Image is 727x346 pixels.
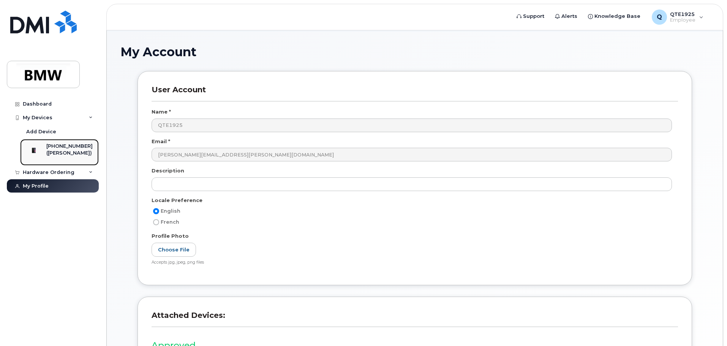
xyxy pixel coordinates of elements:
input: English [153,208,159,214]
input: French [153,219,159,225]
h1: My Account [120,45,709,58]
div: QTE1925 [646,9,709,25]
span: Q [657,13,662,22]
span: French [161,219,179,225]
iframe: Messenger Launcher [694,313,721,340]
span: Support [523,13,544,20]
span: QTE1925 [670,11,695,17]
span: Alerts [561,13,577,20]
h3: Attached Devices: [152,311,678,327]
a: Knowledge Base [583,9,646,24]
label: Locale Preference [152,197,202,204]
h3: User Account [152,85,678,101]
a: Alerts [550,9,583,24]
label: Email * [152,138,170,145]
label: Profile Photo [152,232,189,240]
span: Employee [670,17,695,23]
a: Support [511,9,550,24]
span: English [161,208,180,214]
div: Accepts jpg, jpeg, png files [152,260,672,265]
span: Knowledge Base [594,13,640,20]
label: Name * [152,108,171,115]
label: Description [152,167,184,174]
label: Choose File [152,243,196,257]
